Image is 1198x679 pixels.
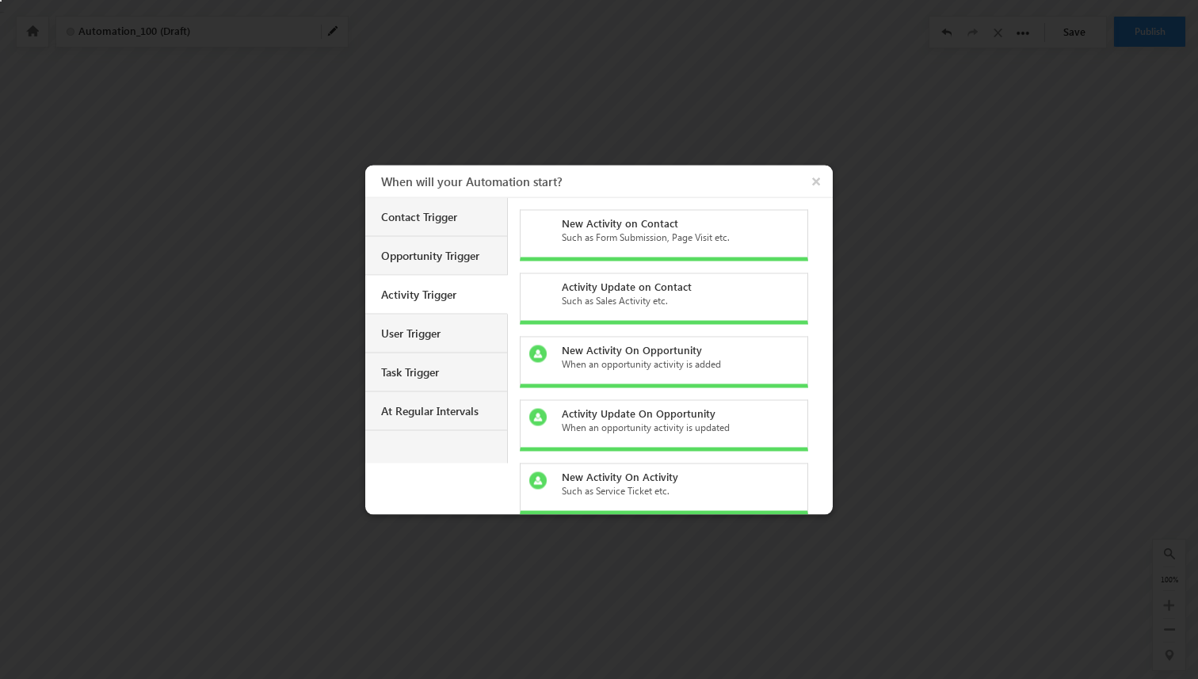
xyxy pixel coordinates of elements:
div: Task Trigger [381,364,495,379]
div: Such as Form Submission, Page Visit etc. [562,230,785,244]
div: Such as Service Ticket etc. [562,483,785,498]
div: When an opportunity activity is updated [562,420,785,434]
h3: When will your Automation start? [381,165,833,196]
div: New Activity On Activity [562,469,785,483]
div: Such as Sales Activity etc. [562,293,785,307]
div: User Trigger [381,326,495,340]
div: When an opportunity activity is added [562,357,785,371]
div: At Regular Intervals [381,403,495,418]
div: Activity Trigger [381,287,495,301]
div: New Activity on Contact [562,216,785,230]
div: Opportunity Trigger [381,248,495,262]
div: Activity Update On Opportunity [562,406,785,420]
button: × [803,165,833,196]
div: Contact Trigger [381,209,495,223]
div: Activity Update on Contact [562,279,785,293]
div: New Activity On Opportunity [562,342,785,357]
